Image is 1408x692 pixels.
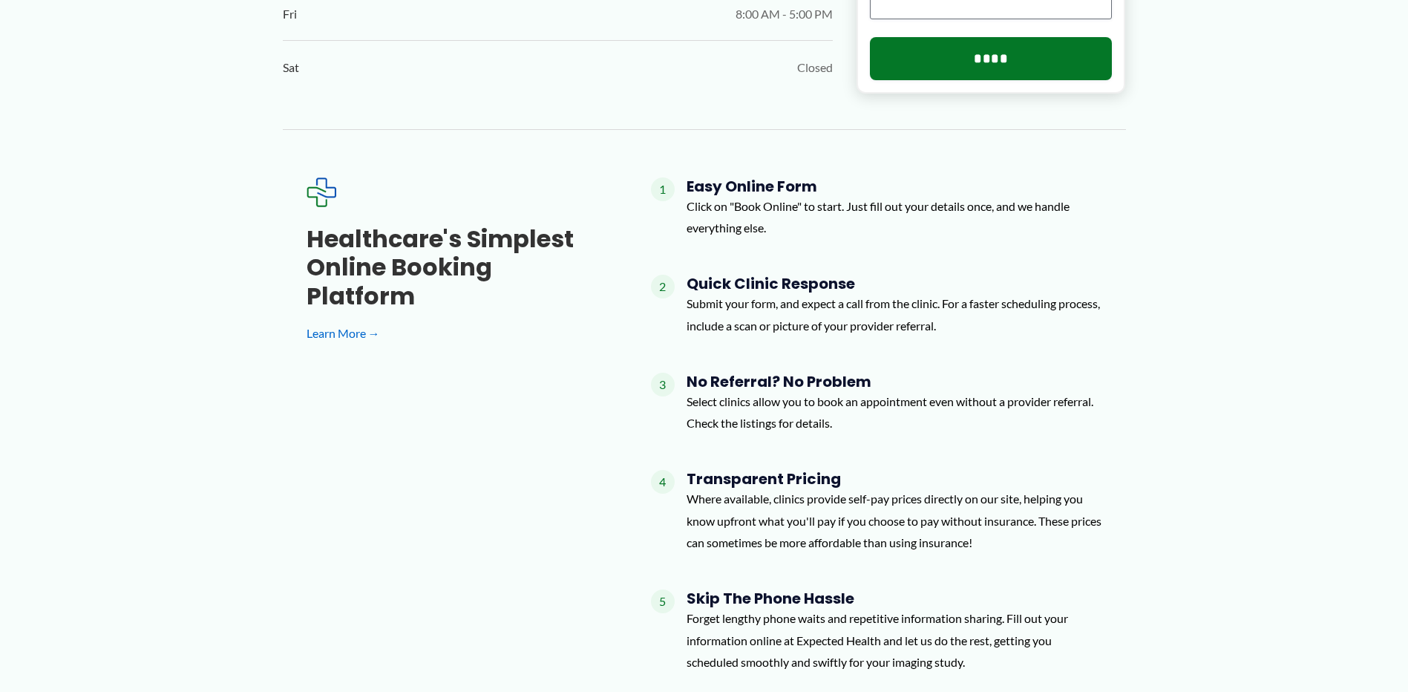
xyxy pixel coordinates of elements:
[283,56,299,79] span: Sat
[797,56,833,79] span: Closed
[687,275,1102,293] h4: Quick Clinic Response
[651,177,675,201] span: 1
[651,373,675,396] span: 3
[283,3,297,25] span: Fri
[687,177,1102,195] h4: Easy Online Form
[687,607,1102,673] p: Forget lengthy phone waits and repetitive information sharing. Fill out your information online a...
[736,3,833,25] span: 8:00 AM - 5:00 PM
[687,590,1102,607] h4: Skip the Phone Hassle
[307,177,336,207] img: Expected Healthcare Logo
[307,322,603,345] a: Learn More →
[687,488,1102,554] p: Where available, clinics provide self-pay prices directly on our site, helping you know upfront w...
[651,590,675,613] span: 5
[651,470,675,494] span: 4
[687,195,1102,239] p: Click on "Book Online" to start. Just fill out your details once, and we handle everything else.
[651,275,675,298] span: 2
[687,470,1102,488] h4: Transparent Pricing
[687,373,1102,391] h4: No Referral? No Problem
[687,391,1102,434] p: Select clinics allow you to book an appointment even without a provider referral. Check the listi...
[687,293,1102,336] p: Submit your form, and expect a call from the clinic. For a faster scheduling process, include a s...
[307,225,603,310] h3: Healthcare's simplest online booking platform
